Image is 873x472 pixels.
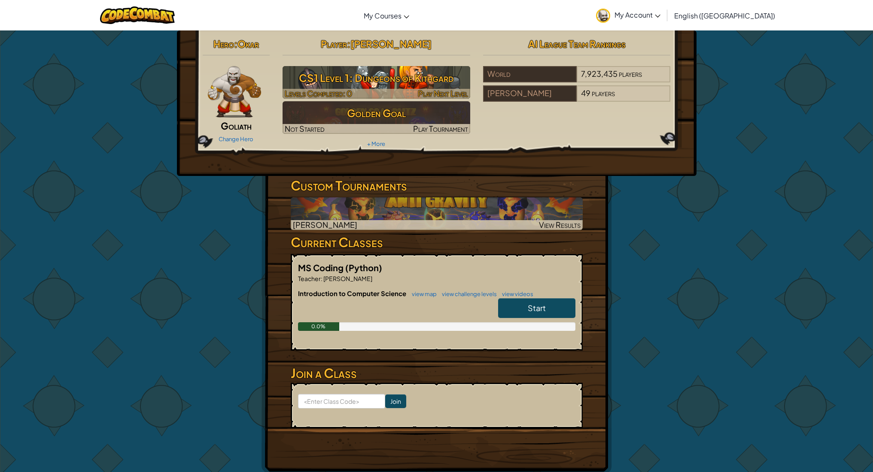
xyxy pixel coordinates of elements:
[592,88,615,98] span: players
[345,262,382,273] span: (Python)
[592,2,665,29] a: My Account
[483,66,577,82] div: World
[408,290,437,297] a: view map
[674,11,775,20] span: English ([GEOGRAPHIC_DATA])
[483,85,577,102] div: [PERSON_NAME]
[291,197,583,230] a: [PERSON_NAME]View Results
[221,120,252,132] span: Goliath
[291,233,583,252] h3: Current Classes
[283,103,470,123] h3: Golden Goal
[528,303,546,313] span: Start
[298,394,385,408] input: <Enter Class Code>
[364,11,402,20] span: My Courses
[581,69,617,79] span: 7,923,435
[413,124,468,133] span: Play Tournament
[283,66,470,99] img: CS1 Level 1: Dungeons of Kithgard
[298,275,321,282] span: Teacher
[321,275,322,282] span: :
[298,322,340,331] div: 0.0%
[219,136,253,142] a: Change Hero
[670,4,779,27] a: English ([GEOGRAPHIC_DATA])
[213,38,234,50] span: Hero
[298,262,345,273] span: MS Coding
[283,68,470,88] h3: CS1 Level 1: Dungeons of Kithgard
[291,363,583,383] h3: Join a Class
[385,394,406,408] input: Join
[285,124,325,133] span: Not Started
[359,4,414,27] a: My Courses
[347,38,350,50] span: :
[298,289,408,297] span: Introduction to Computer Science
[283,101,470,134] img: Golden Goal
[100,6,175,24] img: CodeCombat logo
[438,290,497,297] a: view challenge levels
[293,220,357,230] span: [PERSON_NAME]
[322,275,372,282] span: [PERSON_NAME]
[483,94,671,103] a: [PERSON_NAME]49players
[291,197,583,230] img: Anti-gravity
[291,176,583,195] h3: Custom Tournaments
[619,69,642,79] span: players
[237,38,259,50] span: Okar
[208,66,262,118] img: goliath-pose.png
[418,88,468,98] span: Play Next Level
[350,38,432,50] span: [PERSON_NAME]
[483,74,671,84] a: World7,923,435players
[283,101,470,134] a: Golden GoalNot StartedPlay Tournament
[285,88,352,98] span: Levels Completed: 0
[321,38,347,50] span: Player
[283,66,470,99] a: Play Next Level
[528,38,626,50] span: AI League Team Rankings
[539,220,581,230] span: View Results
[367,140,385,147] a: + More
[614,10,660,19] span: My Account
[596,9,610,23] img: avatar
[581,88,590,98] span: 49
[498,290,533,297] a: view videos
[234,38,237,50] span: :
